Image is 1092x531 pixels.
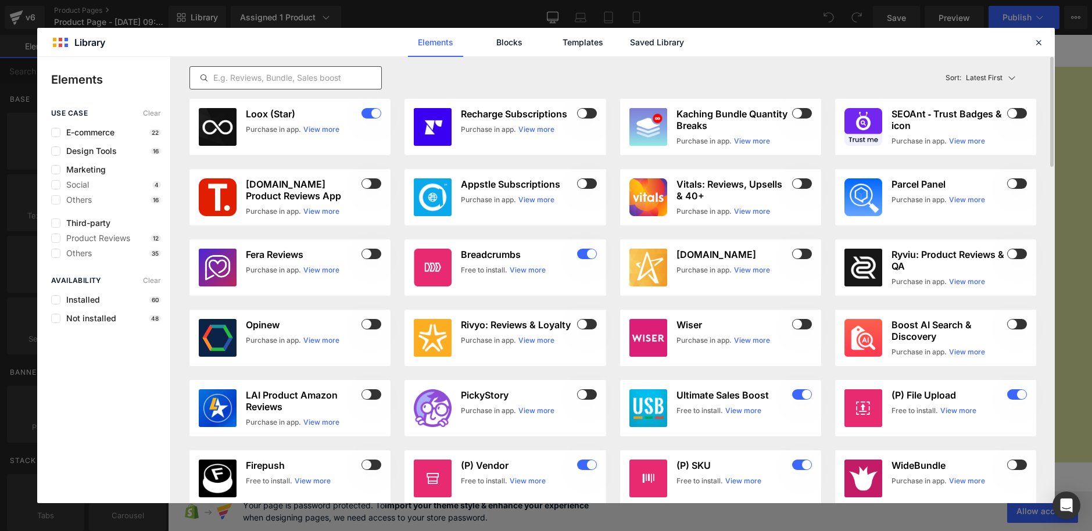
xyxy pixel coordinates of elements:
img: Firepush.png [199,460,237,497]
p: Elements [51,71,170,88]
h3: (P) Vendor [461,460,574,471]
a: Saved Library [629,28,685,57]
div: Free to install. [676,476,723,486]
a: View more [303,335,339,346]
button: Add To Cart [595,264,678,289]
img: opinew.jpg [199,319,237,357]
h3: Ryviu: Product Reviews & QA [891,249,1005,272]
h1: Your heading text goes here [471,169,802,193]
h3: Rivyo: Reviews & Loyalty [461,319,574,331]
img: ea3afb01-6354-4d19-82d2-7eef5307fd4e.png [414,249,452,286]
img: 1eba8361-494e-4e64-aaaa-f99efda0f44d.png [199,178,237,216]
span: Installed [60,295,100,304]
div: Free to install. [676,406,723,416]
p: 60 [149,296,161,303]
span: Social [60,180,89,189]
h3: Breadcrumbs [461,249,574,260]
button: Latest FirstSort:Latest First [941,66,1037,89]
span: 30.00$ [639,89,670,103]
div: Purchase in app. [891,347,947,357]
a: Lan tiêu 3 year [173,342,220,403]
span: Design Tools [60,146,117,156]
h3: SEOAnt ‑ Trust Badges & icon [891,108,1005,131]
img: Lan tiêu 3 year [222,342,266,400]
a: View more [949,136,985,146]
a: Lan tiêu 3 year [222,342,270,403]
img: 26b75d61-258b-461b-8cc3-4bcb67141ce0.png [629,178,667,216]
h3: Parcel Panel [891,178,1005,190]
span: Clear [143,277,161,285]
a: View more [518,335,554,346]
label: Quantity [471,223,802,236]
img: Lan tiêu 3 year [336,342,373,400]
a: View more [518,195,554,205]
input: E.g. Reviews, Bundle, Sales boost... [190,71,381,85]
div: Free to install. [891,406,938,416]
h3: Ultimate Sales Boost [676,389,790,401]
img: 6187dec1-c00a-4777-90eb-316382325808.webp [414,178,452,216]
img: stamped.jpg [629,249,667,286]
div: Free to install. [461,476,507,486]
a: View more [725,476,761,486]
h3: [DOMAIN_NAME] Product Reviews App [246,178,359,202]
a: Lan tiêu 3 year [336,342,376,403]
a: View more [734,136,770,146]
p: Latest First [966,73,1003,83]
img: CMry4dSL_YIDEAE=.png [199,389,237,427]
a: View more [940,406,976,416]
a: View more [949,195,985,205]
a: View more [303,124,339,135]
div: Purchase in app. [461,335,516,346]
div: Purchase in app. [676,335,732,346]
a: View more [949,476,985,486]
span: Availability [51,277,102,285]
h3: [DOMAIN_NAME] [676,249,790,260]
p: 48 [149,315,161,322]
a: View more [303,417,339,428]
span: Pack 1 [483,135,511,160]
span: Sort: [946,74,961,82]
span: Pack 2 [547,135,577,160]
div: Free to install. [246,476,292,486]
h3: Fera Reviews [246,249,359,260]
h3: Recharge Subscriptions [461,108,574,120]
a: View more [949,347,985,357]
p: 22 [149,129,161,136]
span: Others [60,195,92,204]
h3: Vitals: Reviews, Upsells & 40+ [676,178,790,202]
h3: Opinew [246,319,359,331]
a: View more [303,265,339,275]
span: use case [51,109,88,117]
span: Others [60,249,92,258]
p: 35 [149,250,161,257]
a: View more [949,277,985,287]
h3: (P) SKU [676,460,790,471]
div: Purchase in app. [246,335,301,346]
div: Purchase in app. [676,265,732,275]
div: Free to install. [461,265,507,275]
p: 16 [151,196,161,203]
span: E-commerce [60,128,114,137]
a: View more [510,265,546,275]
span: Product Reviews [60,234,130,243]
div: Open Intercom Messenger [1052,491,1080,519]
img: wiser.jpg [629,319,667,357]
img: CJed0K2x44sDEAE=.png [844,249,882,286]
a: View more [510,476,546,486]
div: Purchase in app. [676,136,732,146]
img: 35472539-a713-48dd-a00c-afbdca307b79.png [844,319,882,357]
a: Lan tiêu 3 year [273,342,334,403]
div: Purchase in app. [461,124,516,135]
img: Lan tiêu 3 year [273,342,331,400]
label: bundle [471,121,802,135]
img: 36d3ff60-5281-42d0-85d8-834f522fc7c5.jpeg [844,460,882,497]
a: View more [295,476,331,486]
a: View more [518,406,554,416]
h3: LAI Product Amazon Reviews [246,389,359,412]
img: PickyStory.png [414,389,452,427]
img: 9f98ff4f-a019-4e81-84a1-123c6986fecc.png [844,108,882,146]
a: Templates [556,28,611,57]
h3: Firepush [246,460,359,471]
h3: WideBundle [891,460,1005,471]
span: Add To Cart [606,271,667,281]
